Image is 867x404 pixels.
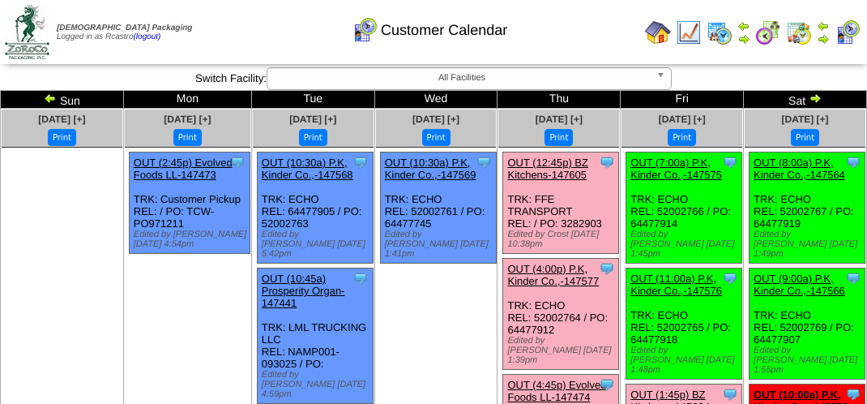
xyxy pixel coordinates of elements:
[164,114,211,125] a: [DATE] [+]
[57,24,192,41] span: Logged in as Rcastro
[754,346,865,375] div: Edited by [PERSON_NAME] [DATE] 1:55pm
[385,230,496,259] div: Edited by [PERSON_NAME] [DATE] 1:41pm
[374,91,498,109] td: Wed
[412,114,459,125] a: [DATE] [+]
[722,386,738,402] img: Tooltip
[57,24,192,32] span: [DEMOGRAPHIC_DATA] Packaging
[599,154,615,170] img: Tooltip
[755,19,781,45] img: calendarblend.gif
[744,91,867,109] td: Sat
[621,91,744,109] td: Fri
[257,153,373,264] div: TRK: ECHO REL: 64477905 / PO: 52002763
[476,154,492,170] img: Tooltip
[44,92,57,105] img: arrowleft.gif
[707,19,732,45] img: calendarprod.gif
[503,259,619,370] div: TRK: ECHO REL: 52002764 / PO: 64477912
[754,230,865,259] div: Edited by [PERSON_NAME] [DATE] 1:49pm
[737,19,750,32] img: arrowleft.gif
[659,114,706,125] a: [DATE] [+]
[262,273,345,309] a: OUT (10:45a) Prosperity Organ-147441
[630,273,722,297] a: OUT (11:00a) P.K, Kinder Co.,-147576
[173,129,202,146] button: Print
[845,270,861,286] img: Tooltip
[48,129,76,146] button: Print
[352,154,369,170] img: Tooltip
[381,22,507,39] span: Customer Calendar
[750,269,865,380] div: TRK: ECHO REL: 52002769 / PO: 64477907
[507,336,618,365] div: Edited by [PERSON_NAME] [DATE] 1:39pm
[257,269,373,404] div: TRK: LML TRUCKING LLC REL: NAMP001-093025 / PO:
[845,386,861,402] img: Tooltip
[274,68,650,88] span: All Facilities
[750,153,865,264] div: TRK: ECHO REL: 52002767 / PO: 64477919
[385,157,476,181] a: OUT (10:30a) P.K, Kinder Co.,-147569
[498,91,621,109] td: Thu
[817,32,830,45] img: arrowright.gif
[507,230,618,249] div: Edited by Crost [DATE] 10:38pm
[134,157,233,181] a: OUT (2:45p) Evolved Foods LL-147473
[507,157,587,181] a: OUT (12:45p) BZ Kitchens-147605
[5,5,49,59] img: zoroco-logo-small.webp
[835,19,861,45] img: calendarcustomer.gif
[262,157,353,181] a: OUT (10:30a) P.K, Kinder Co.,-147568
[299,129,327,146] button: Print
[845,154,861,170] img: Tooltip
[262,230,373,259] div: Edited by [PERSON_NAME] [DATE] 5:42pm
[536,114,583,125] a: [DATE] [+]
[668,129,696,146] button: Print
[380,153,496,264] div: TRK: ECHO REL: 52002761 / PO: 64477745
[507,379,606,403] a: OUT (4:45p) Evolved Foods LL-147474
[626,153,742,264] div: TRK: ECHO REL: 52002766 / PO: 64477914
[599,260,615,277] img: Tooltip
[676,19,702,45] img: line_graph.gif
[630,157,722,181] a: OUT (7:00a) P.K, Kinder Co.,-147575
[262,370,373,399] div: Edited by [PERSON_NAME] [DATE] 4:59pm
[737,32,750,45] img: arrowright.gif
[809,92,822,105] img: arrowright.gif
[786,19,812,45] img: calendarinout.gif
[754,157,845,181] a: OUT (8:00a) P.K, Kinder Co.,-147564
[229,154,246,170] img: Tooltip
[289,114,336,125] a: [DATE] [+]
[134,32,161,41] a: (logout)
[422,129,451,146] button: Print
[626,269,742,380] div: TRK: ECHO REL: 52002765 / PO: 64477918
[630,230,741,259] div: Edited by [PERSON_NAME] [DATE] 1:45pm
[352,270,369,286] img: Tooltip
[599,376,615,393] img: Tooltip
[134,230,250,249] div: Edited by [PERSON_NAME] [DATE] 4:54pm
[545,129,573,146] button: Print
[754,273,845,297] a: OUT (9:00a) P.K, Kinder Co.,-147566
[38,114,85,125] a: [DATE] [+]
[507,263,599,287] a: OUT (4:00p) P.K, Kinder Co.,-147577
[503,153,619,254] div: TRK: FFE TRANSPORT REL: / PO: 3282903
[1,91,124,109] td: Sun
[352,17,378,43] img: calendarcustomer.gif
[782,114,829,125] a: [DATE] [+]
[791,129,819,146] button: Print
[129,153,250,254] div: TRK: Customer Pickup REL: / PO: TCW-PO971211
[722,154,738,170] img: Tooltip
[251,91,374,109] td: Tue
[817,19,830,32] img: arrowleft.gif
[722,270,738,286] img: Tooltip
[630,346,741,375] div: Edited by [PERSON_NAME] [DATE] 1:48pm
[123,91,251,109] td: Mon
